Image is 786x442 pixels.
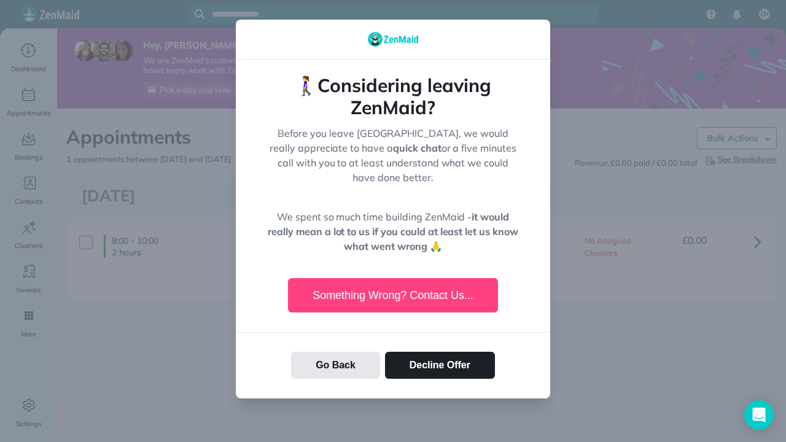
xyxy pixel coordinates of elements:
[744,400,774,430] div: Open Intercom Messenger
[265,185,521,200] p: ⠀⠀⠀⠀⠀⠀⠀⠀⠀⠀⠀⠀⠀⠀⠀⠀⠀⠀⠀
[268,211,518,252] strong: it would really mean a lot to us if you could at least let us know what went wrong
[265,74,521,118] h1: 🚶‍♀️Considering leaving ZenMaid?
[265,126,521,185] p: Before you leave [GEOGRAPHIC_DATA], we would really appreciate to have a or a five minutes call w...
[291,352,380,379] button: Go Back
[430,240,442,252] strong: 🙏
[385,352,495,379] button: Decline Offer
[288,278,498,312] button: Something Wrong? Contact Us...
[265,209,521,254] p: We spent so much time building ZenMaid -
[393,142,442,154] strong: quick chat
[368,32,418,47] img: Logo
